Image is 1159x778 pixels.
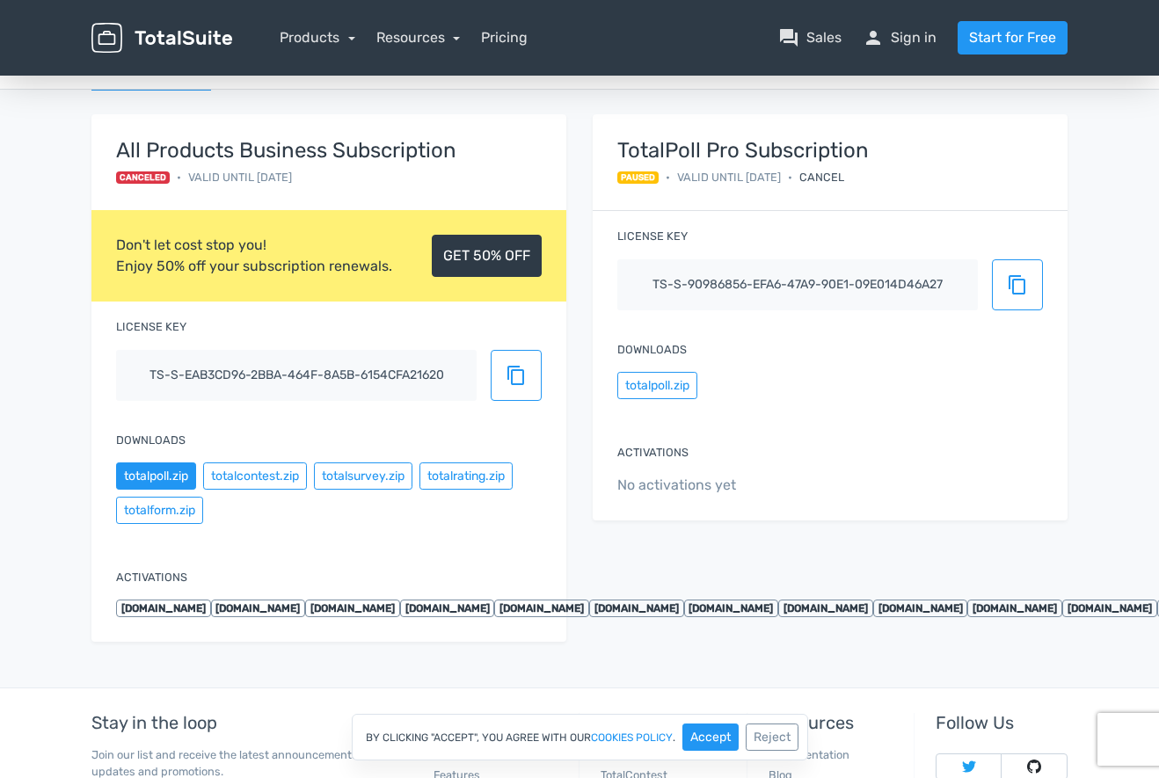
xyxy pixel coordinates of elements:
[799,169,844,185] div: Cancel
[958,21,1068,55] a: Start for Free
[682,723,739,751] button: Accept
[116,462,196,490] button: totalpoll.zip
[116,600,211,617] span: [DOMAIN_NAME]
[617,171,659,184] span: paused
[617,444,689,461] label: Activations
[617,228,688,244] label: License key
[305,600,400,617] span: [DOMAIN_NAME]
[788,169,792,185] span: •
[314,462,412,490] button: totalsurvey.zip
[936,713,1068,732] h5: Follow Us
[601,748,644,761] a: TotalPoll
[481,27,528,48] a: Pricing
[211,600,306,617] span: [DOMAIN_NAME]
[434,748,482,761] a: About us
[591,732,673,743] a: cookies policy
[863,27,937,48] a: personSign in
[617,139,869,162] strong: TotalPoll Pro Subscription
[863,27,884,48] span: person
[116,139,456,162] strong: All Products Business Subscription
[419,462,513,490] button: totalrating.zip
[677,169,781,185] span: Valid until [DATE]
[434,713,565,732] h5: TotalSuite
[778,27,842,48] a: question_answerSales
[746,723,798,751] button: Reject
[506,365,527,386] span: content_copy
[116,432,186,448] label: Downloads
[116,235,392,277] div: Don't let cost stop you! Enjoy 50% off your subscription renewals.
[177,169,181,185] span: •
[116,569,187,585] label: Activations
[769,713,900,732] h5: Resources
[188,169,292,185] span: Valid until [DATE]
[116,171,170,184] span: Canceled
[376,29,461,46] a: Resources
[280,29,355,46] a: Products
[769,748,849,761] a: Documentation
[617,372,697,399] button: totalpoll.zip
[91,23,232,54] img: TotalSuite for WordPress
[400,600,495,617] span: [DOMAIN_NAME]
[116,497,203,524] button: totalform.zip
[494,600,589,617] span: [DOMAIN_NAME]
[962,760,976,774] img: Follow TotalSuite on Twitter
[778,27,799,48] span: question_answer
[1062,600,1157,617] span: [DOMAIN_NAME]
[617,341,687,358] label: Downloads
[666,169,670,185] span: •
[91,713,391,732] h5: Stay in the loop
[992,259,1043,310] button: content_copy
[116,318,186,335] label: License key
[352,714,808,760] div: By clicking "Accept", you agree with our .
[203,462,307,490] button: totalcontest.zip
[1007,274,1028,295] span: content_copy
[1027,760,1041,774] img: Follow TotalSuite on Github
[491,350,542,401] button: content_copy
[601,713,733,732] h5: Products
[617,475,1043,496] span: No activations yet
[432,235,542,277] a: GET 50% OFF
